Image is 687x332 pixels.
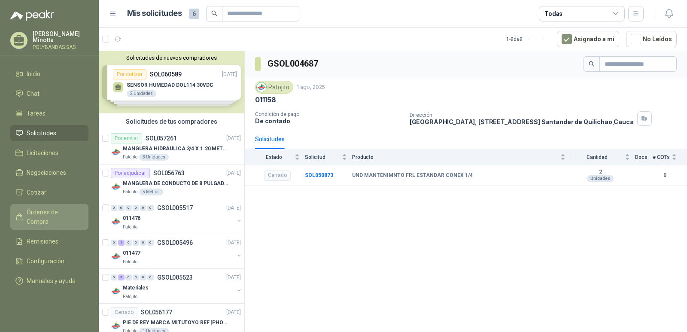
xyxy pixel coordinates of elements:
span: Inicio [27,69,40,79]
a: Negociaciones [10,164,88,181]
img: Company Logo [257,82,266,92]
div: 0 [133,205,139,211]
a: Remisiones [10,233,88,250]
th: # COTs [653,149,687,165]
button: Asignado a mi [557,31,619,47]
h3: GSOL004687 [268,57,319,70]
div: 3 Unidades [139,154,169,161]
div: 0 [147,274,154,280]
a: SOL050873 [305,172,333,178]
p: [DATE] [226,308,241,317]
span: # COTs [653,154,670,160]
p: SOL056177 [141,309,172,315]
p: Patojito [123,258,137,265]
div: Solicitudes de tus compradores [99,113,244,130]
th: Solicitud [305,149,352,165]
div: 0 [147,240,154,246]
div: 0 [111,205,117,211]
div: 0 [140,240,146,246]
p: Patojito [123,189,137,195]
p: [DATE] [226,274,241,282]
a: 0 3 0 0 0 0 GSOL005523[DATE] Company LogoMaterialesPatojito [111,272,243,300]
p: De contado [255,117,403,125]
img: Logo peakr [10,10,54,21]
a: Tareas [10,105,88,122]
div: Por adjudicar [111,168,150,178]
div: Solicitudes de nuevos compradoresPor cotizarSOL060589[DATE] SENSOR HUMEDAD DOL114 30VDC2 Unidades... [99,51,244,113]
span: Solicitudes [27,128,56,138]
p: [DATE] [226,204,241,212]
div: 0 [125,205,132,211]
div: 0 [133,240,139,246]
p: MANGUERA DE CONDUCTO DE 8 PULGADAS DE ALAMBRE DE ACERO PU [123,180,230,188]
span: Producto [352,154,559,160]
p: [GEOGRAPHIC_DATA], [STREET_ADDRESS] Santander de Quilichao , Cauca [410,118,634,125]
p: 011158 [255,95,276,104]
th: Producto [352,149,571,165]
p: GSOL005496 [157,240,193,246]
p: Dirección [410,112,634,118]
a: Configuración [10,253,88,269]
button: No Leídos [626,31,677,47]
a: Solicitudes [10,125,88,141]
p: Patojito [123,154,137,161]
span: Solicitud [305,154,340,160]
p: Condición de pago [255,111,403,117]
span: Cantidad [571,154,623,160]
a: Inicio [10,66,88,82]
div: 0 [111,274,117,280]
p: Patojito [123,293,137,300]
a: 0 1 0 0 0 0 GSOL005496[DATE] Company Logo011477Patojito [111,238,243,265]
span: Manuales y ayuda [27,276,76,286]
p: PIE DE REY MARCA MITUTOYO REF [PHONE_NUMBER] [123,319,230,327]
img: Company Logo [111,251,121,262]
p: GSOL005517 [157,205,193,211]
div: 0 [147,205,154,211]
p: 011477 [123,249,140,257]
div: 0 [125,274,132,280]
p: POLYBANDAS SAS [33,45,88,50]
h1: Mis solicitudes [127,7,182,20]
div: 0 [140,274,146,280]
div: 0 [118,205,125,211]
span: search [589,61,595,67]
img: Company Logo [111,216,121,227]
p: SOL056763 [153,170,185,176]
b: 2 [571,169,630,176]
a: Órdenes de Compra [10,204,88,230]
div: Unidades [587,175,614,182]
div: 0 [125,240,132,246]
div: 0 [133,274,139,280]
span: Tareas [27,109,46,118]
img: Company Logo [111,147,121,157]
b: UND MANTENIMNTO FRL ESTANDAR CONEX 1/4 [352,172,473,179]
p: GSOL005523 [157,274,193,280]
p: [DATE] [226,134,241,143]
th: Docs [635,149,653,165]
div: 0 [140,205,146,211]
th: Cantidad [571,149,635,165]
div: 0 [111,240,117,246]
p: [DATE] [226,239,241,247]
a: Cotizar [10,184,88,201]
img: Company Logo [111,286,121,296]
a: Por enviarSOL057261[DATE] Company LogoMANGUERA HIDRÁULICA 3/4 X 1.20 METROS DE LONGITUD HR-HR-ACO... [99,130,244,164]
button: Solicitudes de nuevos compradores [102,55,241,61]
p: MANGUERA HIDRÁULICA 3/4 X 1.20 METROS DE LONGITUD HR-HR-ACOPLADA [123,145,230,153]
div: 1 - 9 de 9 [506,32,550,46]
a: Licitaciones [10,145,88,161]
span: Remisiones [27,237,58,246]
span: Negociaciones [27,168,66,177]
p: [PERSON_NAME] Minotta [33,31,88,43]
span: Chat [27,89,40,98]
div: Cerrado [111,307,137,317]
p: SOL057261 [146,135,177,141]
span: search [211,10,217,16]
p: Patojito [123,223,137,230]
p: 011476 [123,214,140,222]
span: Órdenes de Compra [27,207,80,226]
b: 0 [653,171,677,180]
a: 0 0 0 0 0 0 GSOL005517[DATE] Company Logo011476Patojito [111,203,243,230]
span: Configuración [27,256,64,266]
